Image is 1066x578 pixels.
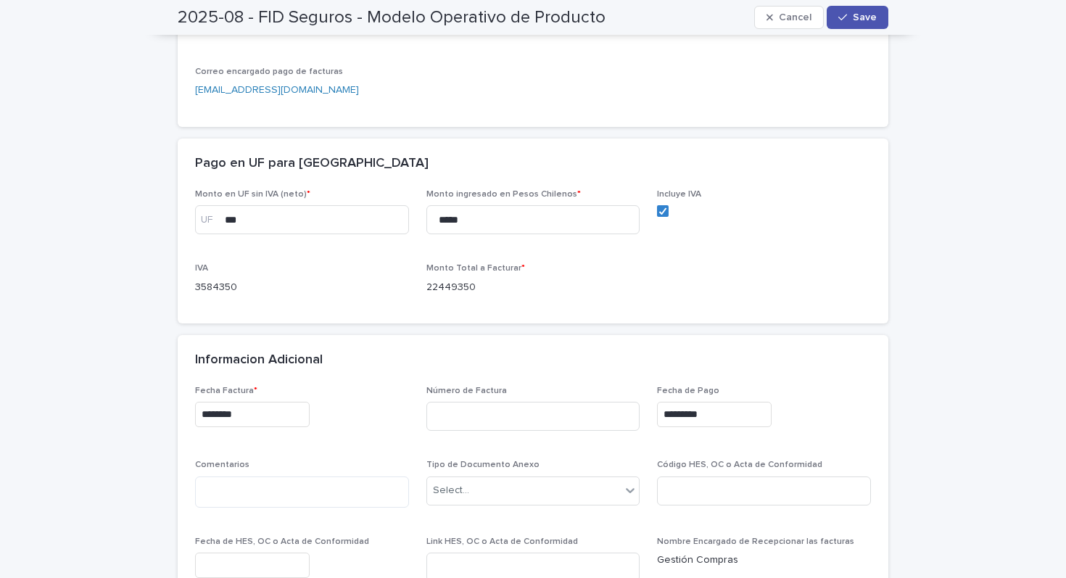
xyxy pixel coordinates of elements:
[195,280,409,295] p: 3584350
[657,387,719,395] span: Fecha de Pago
[195,461,249,469] span: Comentarios
[426,190,581,199] span: Monto ingresado en Pesos Chilenos
[433,483,469,498] div: Select...
[426,280,640,295] p: 22449350
[195,85,359,95] a: [EMAIL_ADDRESS][DOMAIN_NAME]
[827,6,888,29] button: Save
[195,264,208,273] span: IVA
[195,190,310,199] span: Monto en UF sin IVA (neto)
[779,12,811,22] span: Cancel
[195,537,369,546] span: Fecha de HES, OC o Acta de Conformidad
[754,6,824,29] button: Cancel
[178,7,606,28] h2: 2025-08 - FID Seguros - Modelo Operativo de Producto
[195,67,343,76] span: Correo encargado pago de facturas
[657,537,854,546] span: Nombre Encargado de Recepcionar las facturas
[853,12,877,22] span: Save
[426,537,578,546] span: Link HES, OC o Acta de Conformidad
[657,190,701,199] span: Incluye IVA
[195,387,257,395] span: Fecha Factura
[657,553,871,568] p: Gestión Compras
[426,387,507,395] span: Número de Factura
[426,461,540,469] span: Tipo de Documento Anexo
[657,461,822,469] span: Código HES, OC o Acta de Conformidad
[195,156,429,172] h2: Pago en UF para [GEOGRAPHIC_DATA]
[195,352,323,368] h2: Informacion Adicional
[426,264,525,273] span: Monto Total a Facturar
[195,205,224,234] div: UF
